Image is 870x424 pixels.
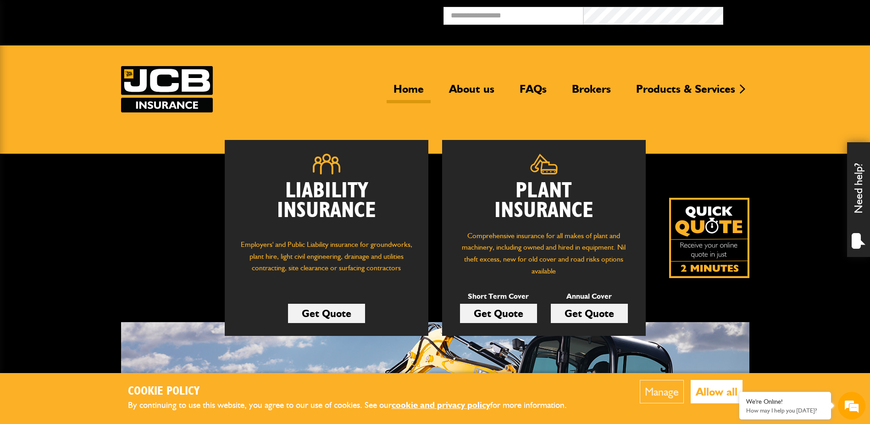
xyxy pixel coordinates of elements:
[128,385,582,399] h2: Cookie Policy
[12,112,167,132] input: Enter your email address
[12,166,167,275] textarea: Type your message and hit 'Enter'
[551,290,628,302] p: Annual Cover
[669,198,749,278] img: Quick Quote
[125,283,166,295] em: Start Chat
[150,5,172,27] div: Minimize live chat window
[551,304,628,323] a: Get Quote
[456,181,632,221] h2: Plant Insurance
[121,66,213,112] img: JCB Insurance Services logo
[238,181,415,230] h2: Liability Insurance
[288,304,365,323] a: Get Quote
[12,139,167,159] input: Enter your phone number
[387,82,431,103] a: Home
[12,85,167,105] input: Enter your last name
[442,82,501,103] a: About us
[456,230,632,277] p: Comprehensive insurance for all makes of plant and machinery, including owned and hired in equipm...
[238,239,415,283] p: Employers' and Public Liability insurance for groundworks, plant hire, light civil engineering, d...
[847,142,870,257] div: Need help?
[565,82,618,103] a: Brokers
[460,290,537,302] p: Short Term Cover
[48,51,154,63] div: Chat with us now
[513,82,554,103] a: FAQs
[691,380,743,403] button: Allow all
[392,400,490,410] a: cookie and privacy policy
[746,398,824,406] div: We're Online!
[629,82,742,103] a: Products & Services
[128,398,582,413] p: By continuing to use this website, you agree to our use of cookies. See our for more information.
[669,198,749,278] a: Get your insurance quote isn just 2-minutes
[640,380,684,403] button: Manage
[746,407,824,414] p: How may I help you today?
[121,66,213,112] a: JCB Insurance Services
[460,304,537,323] a: Get Quote
[723,7,863,21] button: Broker Login
[16,51,39,64] img: d_20077148190_company_1631870298795_20077148190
